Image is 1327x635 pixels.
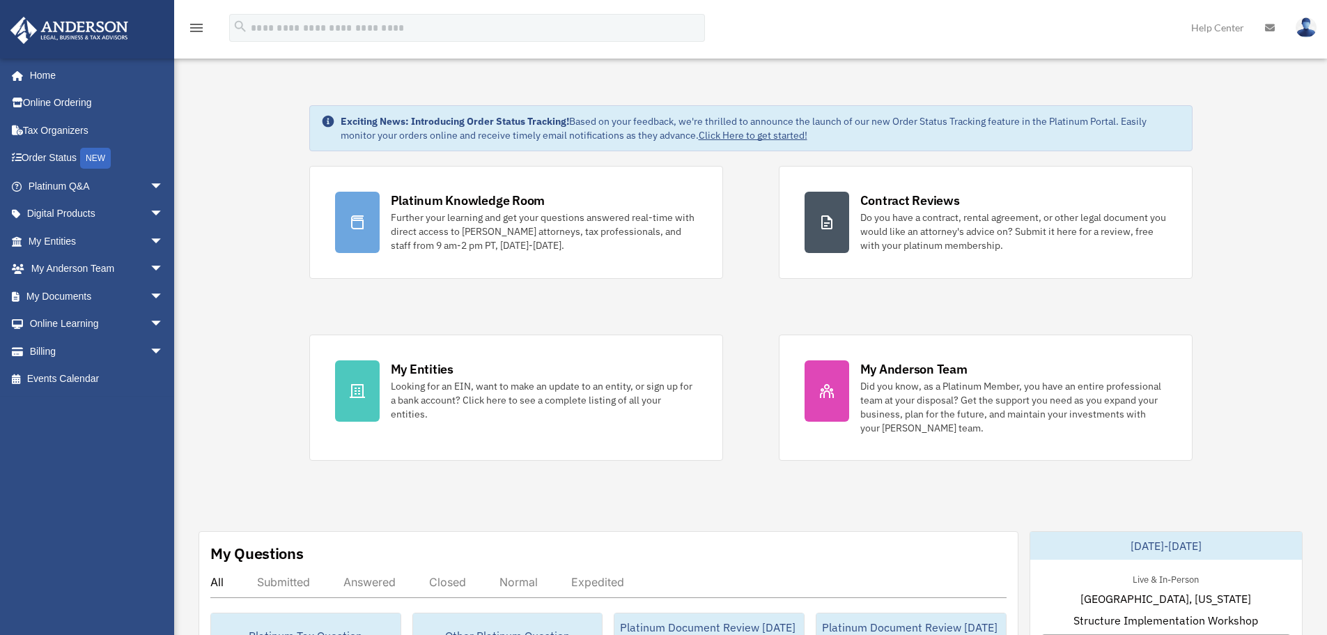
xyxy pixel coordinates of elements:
a: Order StatusNEW [10,144,185,173]
div: My Questions [210,543,304,564]
div: Normal [499,575,538,589]
div: My Entities [391,360,453,378]
span: arrow_drop_down [150,310,178,339]
div: Closed [429,575,466,589]
a: My Anderson Teamarrow_drop_down [10,255,185,283]
a: My Entitiesarrow_drop_down [10,227,185,255]
a: Tax Organizers [10,116,185,144]
div: My Anderson Team [860,360,968,378]
a: My Documentsarrow_drop_down [10,282,185,310]
div: Platinum Knowledge Room [391,192,545,209]
div: Looking for an EIN, want to make an update to an entity, or sign up for a bank account? Click her... [391,379,697,421]
span: arrow_drop_down [150,200,178,229]
a: Click Here to get started! [699,129,807,141]
a: Digital Productsarrow_drop_down [10,200,185,228]
span: arrow_drop_down [150,227,178,256]
span: Structure Implementation Workshop [1073,612,1258,629]
div: Did you know, as a Platinum Member, you have an entire professional team at your disposal? Get th... [860,379,1167,435]
a: Events Calendar [10,365,185,393]
a: My Entities Looking for an EIN, want to make an update to an entity, or sign up for a bank accoun... [309,335,723,461]
a: My Anderson Team Did you know, as a Platinum Member, you have an entire professional team at your... [779,335,1193,461]
div: Answered [343,575,396,589]
div: NEW [80,148,111,169]
img: Anderson Advisors Platinum Portal [6,17,132,44]
span: [GEOGRAPHIC_DATA], [US_STATE] [1080,590,1251,607]
div: [DATE]-[DATE] [1030,532,1302,560]
a: Online Ordering [10,89,185,117]
div: Based on your feedback, we're thrilled to announce the launch of our new Order Status Tracking fe... [341,114,1181,142]
a: Contract Reviews Do you have a contract, rental agreement, or other legal document you would like... [779,166,1193,279]
a: Billingarrow_drop_down [10,337,185,365]
span: arrow_drop_down [150,337,178,366]
span: arrow_drop_down [150,172,178,201]
a: Platinum Q&Aarrow_drop_down [10,172,185,200]
a: menu [188,24,205,36]
div: Contract Reviews [860,192,960,209]
span: arrow_drop_down [150,255,178,284]
a: Home [10,61,178,89]
i: menu [188,20,205,36]
div: All [210,575,224,589]
i: search [233,19,248,34]
a: Platinum Knowledge Room Further your learning and get your questions answered real-time with dire... [309,166,723,279]
strong: Exciting News: Introducing Order Status Tracking! [341,115,569,128]
div: Expedited [571,575,624,589]
div: Submitted [257,575,310,589]
div: Further your learning and get your questions answered real-time with direct access to [PERSON_NAM... [391,211,697,252]
div: Do you have a contract, rental agreement, or other legal document you would like an attorney's ad... [860,211,1167,252]
a: Online Learningarrow_drop_down [10,310,185,338]
div: Live & In-Person [1122,571,1210,586]
span: arrow_drop_down [150,282,178,311]
img: User Pic [1296,17,1317,38]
